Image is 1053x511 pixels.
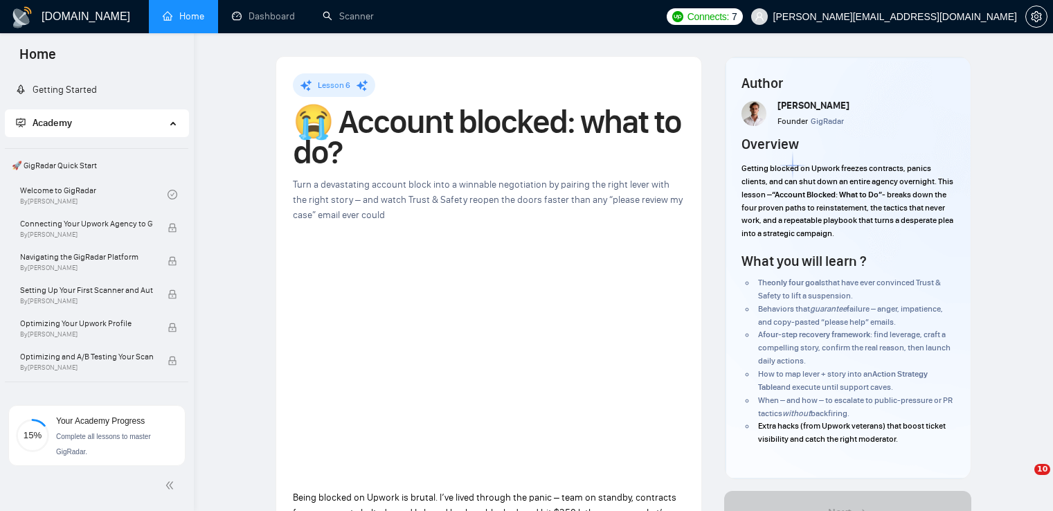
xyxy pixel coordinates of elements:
[20,231,153,239] span: By [PERSON_NAME]
[16,84,97,96] a: rocketGetting Started
[772,190,882,199] strong: “Account Blocked: What to Do”
[163,10,204,22] a: homeHome
[732,9,737,24] span: 7
[20,264,153,272] span: By [PERSON_NAME]
[20,330,153,339] span: By [PERSON_NAME]
[758,421,946,444] span: Extra hacks (from Upwork veterans) that boost ticket visibility and catch the right moderator.
[20,316,153,330] span: Optimizing Your Upwork Profile
[16,117,72,129] span: Academy
[1025,6,1047,28] button: setting
[323,10,374,22] a: searchScanner
[755,12,764,21] span: user
[777,382,893,392] span: and execute until support caves.
[763,330,870,339] strong: four-step recovery framework
[20,250,153,264] span: Navigating the GigRadar Platform
[20,350,153,364] span: Optimizing and A/B Testing Your Scanner for Better Results
[56,433,151,456] span: Complete all lessons to master GigRadar.
[758,369,928,392] strong: Action Strategy Table
[293,107,685,168] h1: 😭 Account blocked: what to do?
[810,304,847,314] em: guarantee
[5,76,188,104] li: Getting Started
[168,289,177,299] span: lock
[20,364,153,372] span: By [PERSON_NAME]
[687,9,729,24] span: Connects:
[1006,464,1039,497] iframe: Intercom live chat
[168,190,177,199] span: check-circle
[758,395,953,418] span: When – and how – to escalate to public-pressure or PR tactics
[741,73,954,93] h4: Author
[16,431,49,440] span: 15%
[20,217,153,231] span: Connecting Your Upwork Agency to GigRadar
[1034,464,1050,475] span: 10
[16,118,26,127] span: fund-projection-screen
[20,179,168,210] a: Welcome to GigRadarBy[PERSON_NAME]
[1025,11,1047,22] a: setting
[8,44,67,73] span: Home
[741,134,799,154] h4: Overview
[672,11,683,22] img: upwork-logo.png
[782,409,811,418] em: without
[771,278,825,287] strong: only four goals
[758,304,943,327] span: failure – anger, impatience, and copy-pasted “please help” emails.
[293,179,683,221] span: Turn a devastating account block into a winnable negotiation by pairing the right lever with the ...
[232,10,295,22] a: dashboardDashboard
[741,101,766,126] img: Screenshot+at+Jun+18+10-48-53%E2%80%AFPM.png
[741,251,866,271] h4: What you will learn ?
[758,278,771,287] span: The
[168,223,177,233] span: lock
[165,478,179,492] span: double-left
[758,304,810,314] span: Behaviors that
[168,323,177,332] span: lock
[11,6,33,28] img: logo
[56,416,145,426] span: Your Academy Progress
[758,278,941,301] span: that have ever convinced Trust & Safety to lift a suspension.
[6,152,187,179] span: 🚀 GigRadar Quick Start
[20,283,153,297] span: Setting Up Your First Scanner and Auto-Bidder
[20,297,153,305] span: By [PERSON_NAME]
[758,330,763,339] span: A
[777,116,808,126] span: Founder
[33,117,72,129] span: Academy
[777,100,849,111] span: [PERSON_NAME]
[758,369,872,379] span: How to map lever + story into an
[758,330,951,366] span: : find leverage, craft a compelling story, confirm the real reason, then launch daily actions.
[811,116,844,126] span: GigRadar
[6,385,187,413] span: 👑 Agency Success with GigRadar
[168,256,177,266] span: lock
[168,356,177,366] span: lock
[318,80,350,90] span: Lesson 6
[741,163,953,199] span: Getting blocked on Upwork freezes contracts, panics clients, and can shut down an entire agency o...
[1026,11,1047,22] span: setting
[811,409,849,418] span: backfiring.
